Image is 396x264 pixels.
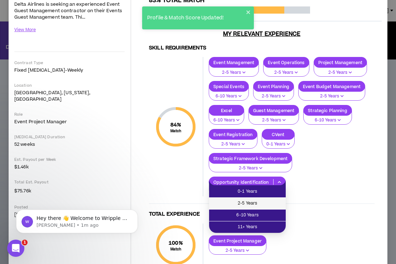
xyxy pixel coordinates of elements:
h3: My Relevant Experience [142,30,382,38]
h4: Skill Requirements [149,45,375,52]
button: 2-5 Years [209,135,257,149]
p: Opportunity Identification [209,179,273,185]
p: Location [14,83,125,88]
p: Est. Payout per Week [14,157,125,162]
p: Event Registration [209,132,257,137]
button: 2-5 Years [263,63,309,77]
p: [GEOGRAPHIC_DATA], [US_STATE], [GEOGRAPHIC_DATA] [14,90,125,102]
span: 11+ Years [213,223,281,231]
button: View More [14,24,36,36]
p: Delta Airlines is seeking an experienced Event Guest Management contractor on their Events Guest ... [14,0,125,21]
button: 2-5 Years [298,87,365,101]
button: 2-5 Years [209,159,292,173]
small: Match [169,247,183,252]
div: Profile & Match Score Updated! [145,12,246,24]
span: 84 % [170,121,182,129]
button: 0-1 Years [262,135,295,149]
p: 2-5 Years [213,141,253,148]
p: Event Planning [253,84,294,89]
h4: Total Experience [149,211,375,218]
p: Excel [209,108,244,113]
p: 2-5 Years [213,165,288,172]
p: 2-5 Years [253,117,294,124]
span: Fixed [MEDICAL_DATA] - weekly [14,67,83,73]
span: 0-1 Years [213,188,281,196]
p: $1.46k [14,164,125,170]
p: 2-5 Years [258,93,289,100]
p: 2-5 Years [213,248,262,254]
p: 6-10 Years [213,93,244,100]
p: Event Budget Management [299,84,365,89]
p: Guest Management [249,108,299,113]
p: [MEDICAL_DATA] Duration [14,134,125,140]
p: 6-10 Years [308,117,347,124]
p: Role [14,112,125,117]
p: Total Est. Payout [14,179,125,185]
span: Event Project Manager [14,119,67,125]
button: 2-5 Years [253,87,294,101]
button: close [246,9,251,15]
button: 2-5 Years [314,63,367,77]
p: 52 weeks [14,141,125,148]
span: 2-5 Years [213,200,281,207]
p: Contract Type [14,60,125,66]
p: 2-5 Years [318,69,363,76]
small: Match [170,129,182,134]
p: Event Management [209,60,259,65]
iframe: Intercom notifications message [5,195,149,245]
p: Event Project Manager [209,238,266,244]
span: $75.76k [14,186,31,195]
button: 6-10 Years [303,111,352,125]
button: 2-5 Years [248,111,299,125]
p: Strategic Framework Development [209,156,292,161]
span: 1 [22,240,28,245]
p: Special Events [209,84,248,89]
button: 2-5 Years [209,63,259,77]
p: Strategic Planning [304,108,352,113]
button: 6-10 Years [209,87,249,101]
button: 2-5 Years [209,241,266,255]
p: 2-5 Years [268,69,304,76]
p: 0-1 Years [266,141,290,148]
p: CVent [262,132,294,137]
iframe: Intercom live chat [7,240,24,257]
p: 6-10 Years [213,117,240,124]
span: 100 % [169,239,183,247]
p: Event Operations [264,60,309,65]
p: 2-5 Years [303,93,361,100]
button: 6-10 Years [209,111,244,125]
p: Project Management [314,60,367,65]
span: 6-10 Years [213,211,281,219]
p: 2-5 Years [213,69,254,76]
